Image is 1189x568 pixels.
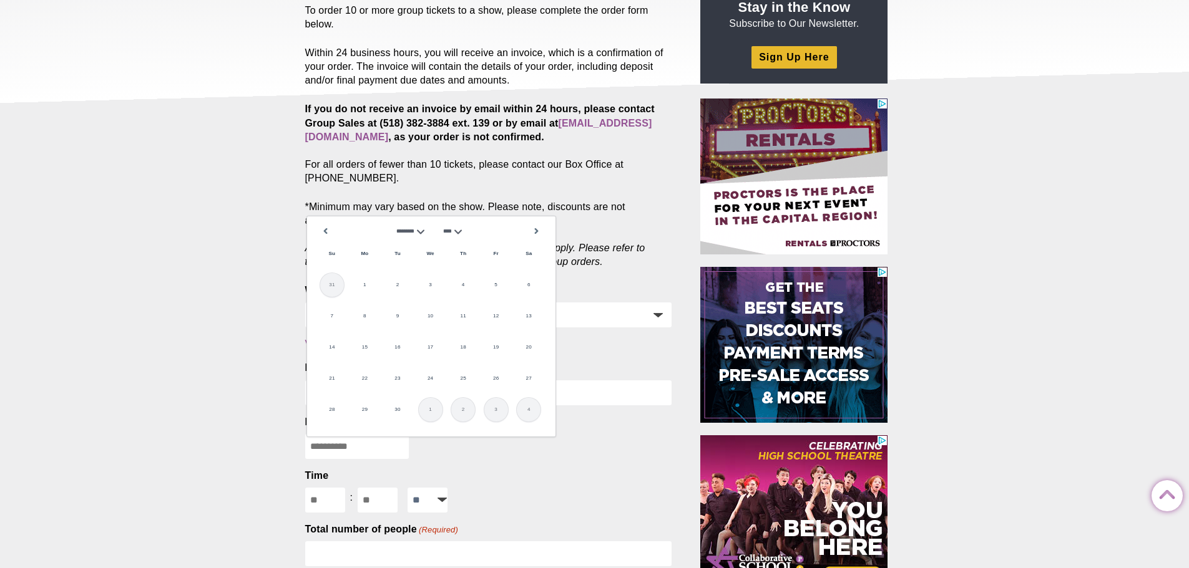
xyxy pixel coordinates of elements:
[451,272,476,297] a: 4
[418,366,443,391] a: 24
[700,267,888,423] iframe: Advertisement
[345,488,358,508] div: :
[516,304,541,329] a: 13
[305,46,672,87] p: Within 24 business hours, you will receive an invoice, which is a confirmation of your order. The...
[305,361,456,375] label: Performance selection
[484,304,509,329] a: 12
[305,4,672,31] p: To order 10 or more group tickets to a show, please complete the order form below.
[527,222,546,241] a: Next
[451,397,476,422] span: 2
[751,46,836,68] a: Sign Up Here
[418,524,458,536] span: (Required)
[484,272,509,297] a: 5
[320,272,345,297] span: 31
[451,335,476,360] a: 18
[418,397,443,422] span: 1
[418,272,443,297] a: 3
[700,99,888,254] iframe: Advertisement
[396,229,428,234] select: Select month
[451,304,476,329] a: 11
[305,469,329,483] legend: Time
[320,241,345,266] span: Sunday
[352,366,377,391] a: 22
[320,397,345,422] a: 28
[385,335,410,360] a: 16
[516,241,541,266] span: Saturday
[516,366,541,391] a: 27
[320,304,345,329] a: 7
[1152,481,1177,506] a: Back to Top
[352,241,377,266] span: Monday
[418,241,443,266] span: Wednesday
[516,335,541,360] a: 20
[305,339,433,349] a: View Proctors performances
[352,272,377,297] a: 1
[305,415,327,429] label: Date
[305,284,416,297] label: Which venue?
[385,241,410,266] span: Tuesday
[305,118,652,142] a: [EMAIL_ADDRESS][DOMAIN_NAME]
[516,397,541,422] span: 4
[484,397,509,422] span: 3
[451,241,476,266] span: Thursday
[443,229,466,234] select: Select year
[385,397,410,422] a: 30
[305,102,672,185] p: For all orders of fewer than 10 tickets, please contact our Box Office at [PHONE_NUMBER].
[305,103,655,142] strong: If you do not receive an invoice by email within 24 hours, please contact Group Sales at (518) 38...
[305,522,459,536] label: Total number of people
[320,335,345,360] a: 14
[418,335,443,360] a: 17
[484,366,509,391] a: 26
[484,335,509,360] a: 19
[385,304,410,329] a: 9
[316,222,335,241] a: Prev
[320,366,345,391] a: 21
[305,200,672,269] p: *Minimum may vary based on the show. Please note, discounts are not available on Premium or Lia S...
[352,304,377,329] a: 8
[516,272,541,297] a: 6
[451,366,476,391] a: 25
[484,241,509,266] span: Friday
[305,243,645,267] em: All orders are subject to availability. Some restrictions apply. Please refer to the for procedur...
[385,272,410,297] a: 2
[385,366,410,391] a: 23
[418,304,443,329] a: 10
[352,397,377,422] a: 29
[352,335,377,360] a: 15
[305,337,672,351] div: .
